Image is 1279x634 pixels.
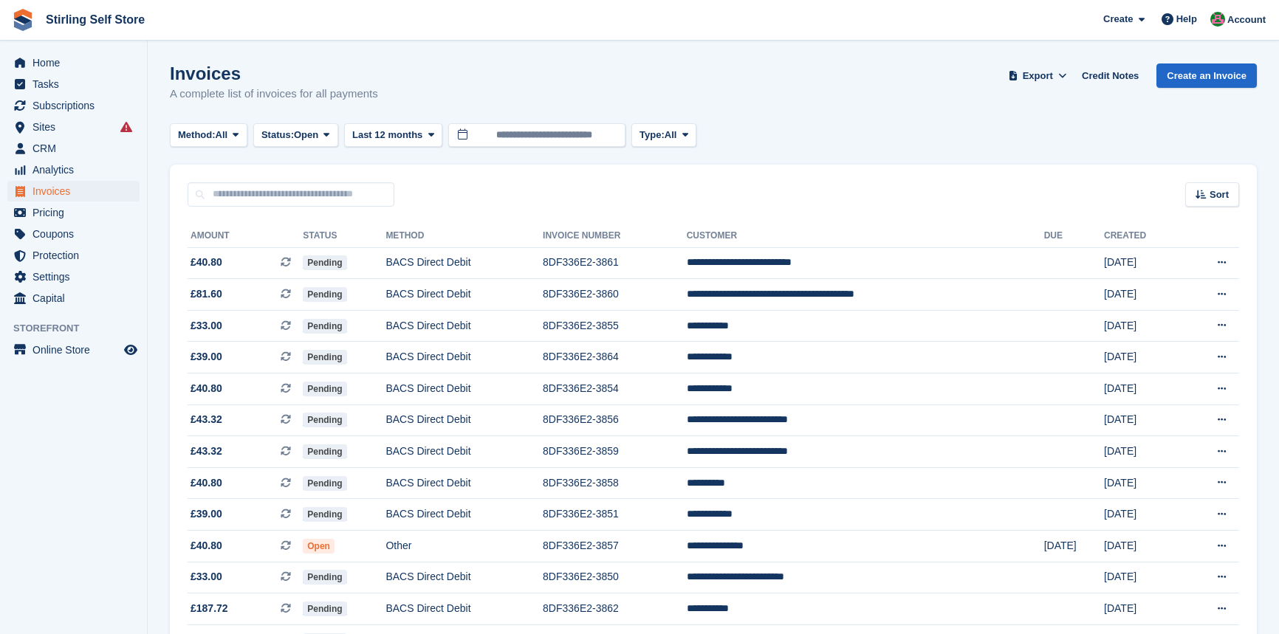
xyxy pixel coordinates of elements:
[191,255,222,270] span: £40.80
[687,224,1044,248] th: Customer
[1104,467,1182,499] td: [DATE]
[303,539,335,554] span: Open
[303,224,385,248] th: Status
[1104,373,1182,405] td: [DATE]
[385,531,543,562] td: Other
[385,342,543,373] td: BACS Direct Debit
[385,467,543,499] td: BACS Direct Debit
[385,224,543,248] th: Method
[543,247,687,279] td: 8DF336E2-3861
[170,63,378,83] h1: Invoices
[32,181,121,201] span: Invoices
[1176,12,1197,27] span: Help
[170,86,378,103] p: A complete list of invoices for all payments
[543,467,687,499] td: 8DF336E2-3858
[1104,531,1182,562] td: [DATE]
[543,404,687,436] td: 8DF336E2-3856
[32,138,121,159] span: CRM
[191,475,222,491] span: £40.80
[543,224,687,248] th: Invoice Number
[303,382,346,396] span: Pending
[385,499,543,531] td: BACS Direct Debit
[1210,187,1229,202] span: Sort
[1104,247,1182,279] td: [DATE]
[1044,224,1104,248] th: Due
[1104,436,1182,468] td: [DATE]
[7,95,140,116] a: menu
[385,373,543,405] td: BACS Direct Debit
[1104,279,1182,311] td: [DATE]
[543,373,687,405] td: 8DF336E2-3854
[303,255,346,270] span: Pending
[191,444,222,459] span: £43.32
[543,310,687,342] td: 8DF336E2-3855
[1005,63,1070,88] button: Export
[303,507,346,522] span: Pending
[32,117,121,137] span: Sites
[13,321,147,336] span: Storefront
[303,570,346,585] span: Pending
[191,318,222,334] span: £33.00
[261,128,294,142] span: Status:
[385,310,543,342] td: BACS Direct Debit
[178,128,216,142] span: Method:
[1104,342,1182,373] td: [DATE]
[1104,310,1182,342] td: [DATE]
[191,286,222,302] span: £81.60
[543,499,687,531] td: 8DF336E2-3851
[543,593,687,625] td: 8DF336E2-3862
[543,436,687,468] td: 8DF336E2-3859
[7,266,140,287] a: menu
[385,279,543,311] td: BACS Direct Debit
[216,128,228,142] span: All
[385,593,543,625] td: BACS Direct Debit
[1023,69,1053,83] span: Export
[32,74,121,94] span: Tasks
[191,601,228,616] span: £187.72
[7,74,140,94] a: menu
[303,287,346,302] span: Pending
[639,128,665,142] span: Type:
[7,340,140,360] a: menu
[1227,13,1266,27] span: Account
[7,52,140,73] a: menu
[385,247,543,279] td: BACS Direct Debit
[631,123,696,148] button: Type: All
[1076,63,1145,88] a: Credit Notes
[32,224,121,244] span: Coupons
[32,245,121,266] span: Protection
[1104,499,1182,531] td: [DATE]
[32,340,121,360] span: Online Store
[303,319,346,334] span: Pending
[7,159,140,180] a: menu
[543,562,687,593] td: 8DF336E2-3850
[1210,12,1225,27] img: Lucy
[543,342,687,373] td: 8DF336E2-3864
[303,350,346,365] span: Pending
[303,476,346,491] span: Pending
[191,381,222,396] span: £40.80
[543,279,687,311] td: 8DF336E2-3860
[7,202,140,223] a: menu
[170,123,247,148] button: Method: All
[120,121,132,133] i: Smart entry sync failures have occurred
[32,202,121,223] span: Pricing
[1044,531,1104,562] td: [DATE]
[303,602,346,616] span: Pending
[32,52,121,73] span: Home
[303,413,346,427] span: Pending
[1104,404,1182,436] td: [DATE]
[7,288,140,309] a: menu
[1104,562,1182,593] td: [DATE]
[385,436,543,468] td: BACS Direct Debit
[191,412,222,427] span: £43.32
[1104,593,1182,625] td: [DATE]
[294,128,318,142] span: Open
[344,123,442,148] button: Last 12 months
[665,128,677,142] span: All
[385,404,543,436] td: BACS Direct Debit
[188,224,303,248] th: Amount
[1104,224,1182,248] th: Created
[122,341,140,359] a: Preview store
[32,266,121,287] span: Settings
